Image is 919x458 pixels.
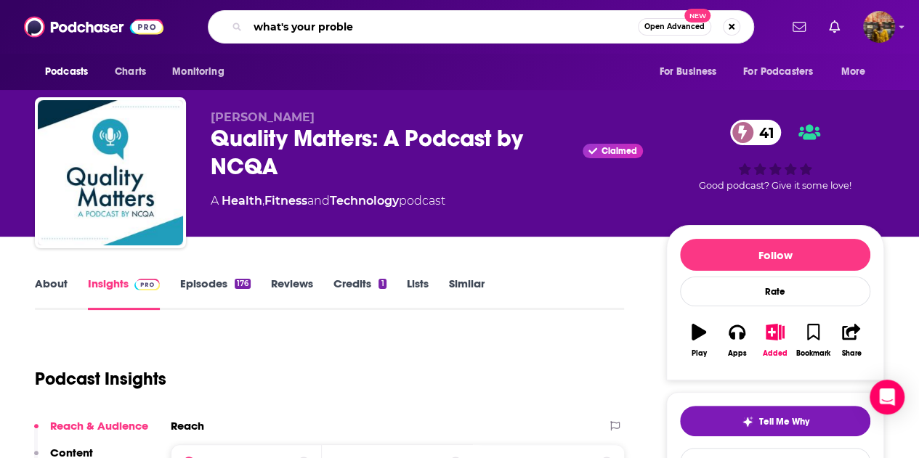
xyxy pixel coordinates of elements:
button: open menu [734,58,834,86]
img: User Profile [863,11,895,43]
span: Podcasts [45,62,88,82]
span: 41 [745,120,782,145]
div: 1 [378,279,386,289]
div: Share [841,349,861,358]
span: For Business [659,62,716,82]
div: Rate [680,277,870,306]
a: Show notifications dropdown [823,15,846,39]
span: New [684,9,710,23]
img: tell me why sparkle [742,416,753,428]
div: Play [692,349,707,358]
div: Bookmark [796,349,830,358]
button: open menu [162,58,243,86]
a: Fitness [264,194,307,208]
a: Technology [330,194,399,208]
span: Charts [115,62,146,82]
span: [PERSON_NAME] [211,110,315,124]
a: Reviews [271,277,313,310]
span: and [307,194,330,208]
span: , [262,194,264,208]
img: Podchaser - Follow, Share and Rate Podcasts [24,13,163,41]
a: Similar [449,277,485,310]
span: Monitoring [172,62,224,82]
button: Share [833,314,870,367]
button: Apps [718,314,756,367]
a: 41 [730,120,782,145]
a: Credits1 [333,277,386,310]
button: open menu [649,58,734,86]
a: InsightsPodchaser Pro [88,277,160,310]
div: 176 [235,279,251,289]
div: Open Intercom Messenger [870,380,904,414]
img: Quality Matters: A Podcast by NCQA [38,100,183,245]
span: Logged in as hratnayake [863,11,895,43]
span: More [841,62,866,82]
img: Podchaser Pro [134,279,160,290]
a: Health [222,194,262,208]
div: A podcast [211,192,445,210]
input: Search podcasts, credits, & more... [248,15,638,38]
span: For Podcasters [743,62,813,82]
button: Show profile menu [863,11,895,43]
div: Apps [728,349,747,358]
button: open menu [35,58,107,86]
a: About [35,277,68,310]
button: tell me why sparkleTell Me Why [680,406,870,436]
button: Bookmark [794,314,832,367]
a: Lists [407,277,429,310]
span: Open Advanced [644,23,705,30]
span: Tell Me Why [759,416,809,428]
div: Added [763,349,788,358]
div: Search podcasts, credits, & more... [208,10,754,44]
button: Added [756,314,794,367]
a: Show notifications dropdown [787,15,811,39]
a: Episodes176 [180,277,251,310]
a: Charts [105,58,155,86]
button: Follow [680,239,870,271]
h1: Podcast Insights [35,368,166,390]
button: Reach & Audience [34,419,148,446]
button: Open AdvancedNew [638,18,711,36]
h2: Reach [171,419,204,433]
button: open menu [831,58,884,86]
button: Play [680,314,718,367]
span: Claimed [602,147,637,155]
p: Reach & Audience [50,419,148,433]
span: Good podcast? Give it some love! [699,180,851,191]
div: 41Good podcast? Give it some love! [666,110,884,200]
